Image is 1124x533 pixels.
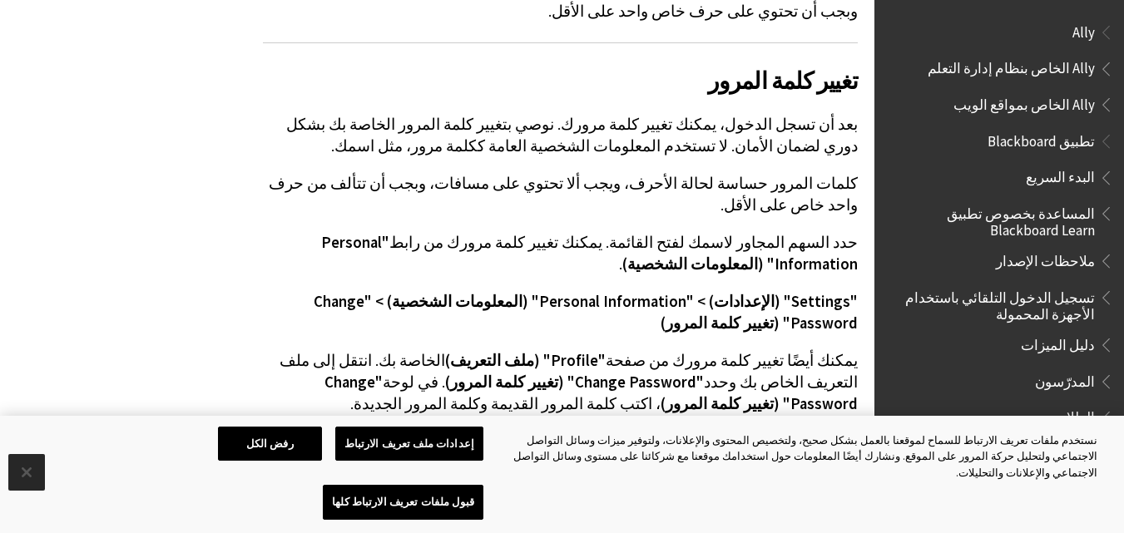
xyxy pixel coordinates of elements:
span: "Change Password" (تغيير كلمة المرور) [445,373,704,392]
p: بعد أن تسجل الدخول، يمكنك تغيير كلمة مرورك. نوصي بتغيير كلمة المرور الخاصة بك بشكل دوري لضمان الأ... [263,114,858,157]
p: يمكنك أيضًا تغيير كلمة مرورك من صفحة الخاصة بك. انتقل إلى ملف التعريف الخاص بك وحدد . في لوحة ، ا... [263,350,858,437]
span: Ally الخاص بنظام إدارة التعلم [928,55,1095,77]
button: قبول ملفات تعريف الارتباط كلها [323,485,483,520]
span: المساعدة بخصوص تطبيق Blackboard Learn [894,200,1095,239]
span: البدء السريع [1026,164,1095,186]
nav: Book outline for Anthology Ally Help [884,18,1114,119]
span: "Personal Information" (المعلومات الشخصية) [321,233,858,274]
span: "Settings" (الإعدادات) > "Personal Information" (المعلومات الشخصية) > "Change Password" (تغيير كل... [314,292,858,333]
span: دليل الميزات [1021,331,1095,353]
span: المدرّسون [1035,368,1095,390]
span: تطبيق Blackboard [988,127,1095,150]
p: كلمات المرور حساسة لحالة الأحرف، ويجب ألا تحتوي على مسافات، وبجب أن تتألف من حرف واحد خاص على الأقل. [263,173,858,216]
button: رفض الكل [218,427,322,461]
button: إغلاق [8,454,45,491]
span: تسجيل الدخول التلقائي باستخدام الأجهزة المحمولة [894,284,1095,323]
span: الطلاب [1053,404,1095,427]
span: "Profile" (ملف التعريف) [445,351,606,370]
span: ملاحظات الإصدار [996,247,1095,269]
div: نستخدم ملفات تعريف الارتباط للسماح لموقعنا بالعمل بشكل صحيح، ولتخصيص المحتوى والإعلانات، ولتوفير ... [506,432,1097,481]
span: Ally [1072,18,1095,41]
span: "Change Password" (تغيير كلمة المرور) [324,373,858,413]
span: Ally الخاص بمواقع الويب [953,91,1095,113]
p: حدد السهم المجاور لاسمك لفتح القائمة. يمكنك تغيير كلمة مرورك من رابط . [263,232,858,275]
button: إعدادات ملف تعريف الارتباط [335,427,483,461]
h2: تغيير كلمة المرور [263,42,858,98]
